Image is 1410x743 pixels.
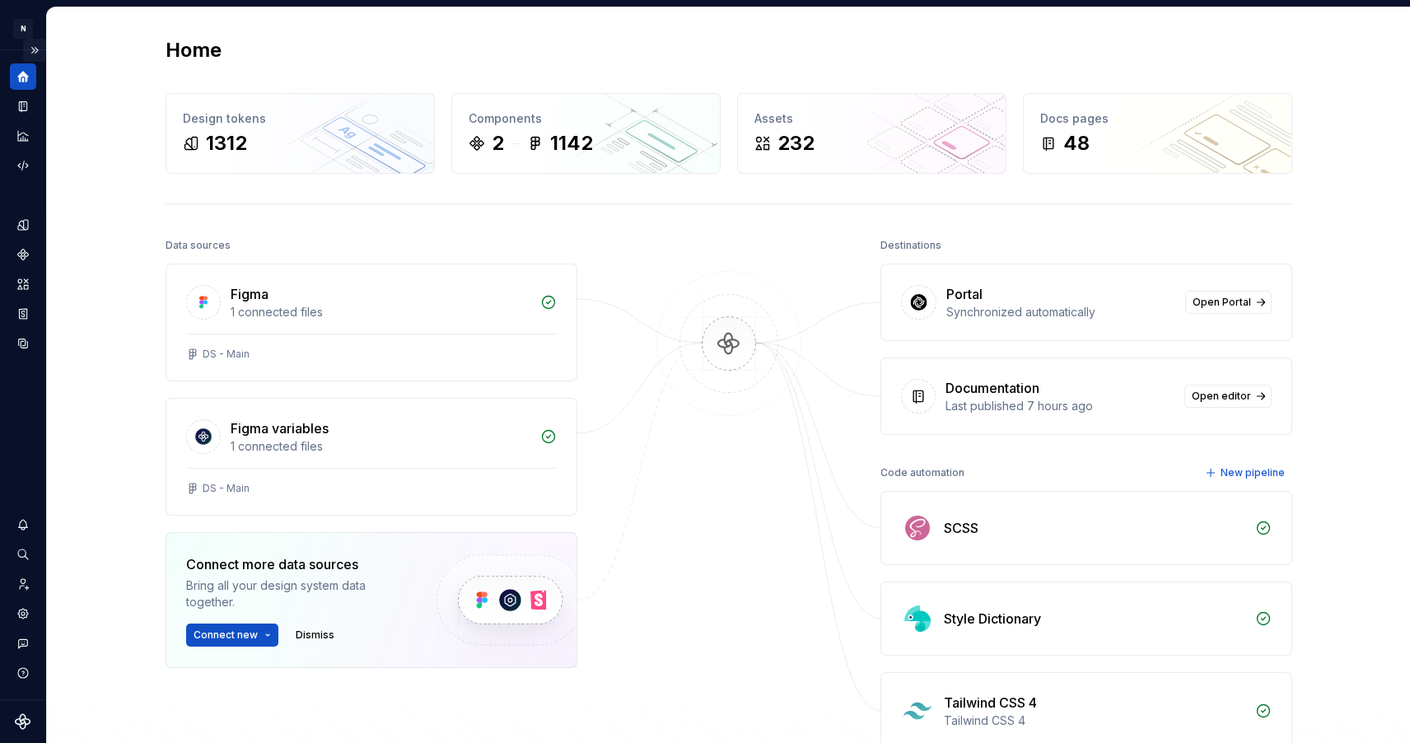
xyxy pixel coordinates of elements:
[194,629,258,642] span: Connect new
[1040,110,1275,127] div: Docs pages
[10,512,36,538] button: Notifications
[13,19,33,39] div: N
[231,284,268,304] div: Figma
[10,630,36,657] button: Contact support
[186,624,278,647] button: Connect new
[469,110,703,127] div: Components
[945,378,1039,398] div: Documentation
[15,713,31,730] svg: Supernova Logo
[166,398,577,516] a: Figma variables1 connected filesDS - Main
[944,693,1037,713] div: Tailwind CSS 4
[166,93,435,174] a: Design tokens1312
[206,130,247,157] div: 1312
[10,63,36,90] a: Home
[1184,385,1272,408] a: Open editor
[166,234,231,257] div: Data sources
[166,264,577,381] a: Figma1 connected filesDS - Main
[10,152,36,179] a: Code automation
[10,212,36,238] a: Design tokens
[1185,291,1272,314] a: Open Portal
[10,93,36,119] a: Documentation
[231,418,329,438] div: Figma variables
[231,438,530,455] div: 1 connected files
[1063,130,1090,157] div: 48
[186,554,409,574] div: Connect more data sources
[10,271,36,297] a: Assets
[166,37,222,63] h2: Home
[10,330,36,357] a: Data sources
[203,482,250,495] div: DS - Main
[288,624,342,647] button: Dismiss
[1221,466,1285,479] span: New pipeline
[10,241,36,268] a: Components
[880,234,941,257] div: Destinations
[10,301,36,327] a: Storybook stories
[451,93,721,174] a: Components21142
[23,39,46,62] button: Expand sidebar
[944,518,978,538] div: SCSS
[944,713,1245,729] div: Tailwind CSS 4
[10,571,36,597] a: Invite team
[944,609,1041,629] div: Style Dictionary
[880,461,964,484] div: Code automation
[550,130,593,157] div: 1142
[1193,296,1251,309] span: Open Portal
[10,600,36,627] a: Settings
[296,629,334,642] span: Dismiss
[183,110,418,127] div: Design tokens
[1023,93,1292,174] a: Docs pages48
[10,123,36,149] a: Analytics
[754,110,989,127] div: Assets
[231,304,530,320] div: 1 connected files
[1200,461,1292,484] button: New pipeline
[1192,390,1251,403] span: Open editor
[737,93,1006,174] a: Assets232
[203,348,250,361] div: DS - Main
[945,398,1174,414] div: Last published 7 hours ago
[777,130,815,157] div: 232
[10,541,36,568] button: Search ⌘K
[492,130,504,157] div: 2
[946,284,983,304] div: Portal
[186,577,409,610] div: Bring all your design system data together.
[946,304,1175,320] div: Synchronized automatically
[3,11,43,46] button: N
